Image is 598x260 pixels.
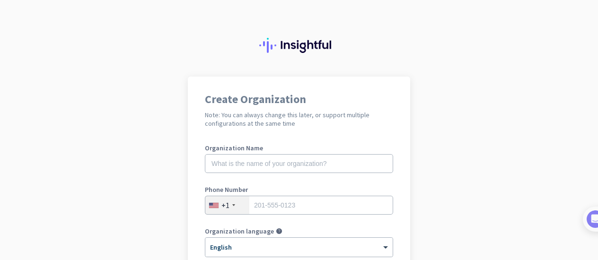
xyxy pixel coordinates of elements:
[221,200,229,210] div: +1
[205,228,274,234] label: Organization language
[259,38,339,53] img: Insightful
[276,228,282,234] i: help
[205,111,393,128] h2: Note: You can always change this later, or support multiple configurations at the same time
[205,196,393,215] input: 201-555-0123
[205,145,393,151] label: Organization Name
[205,154,393,173] input: What is the name of your organization?
[205,186,393,193] label: Phone Number
[205,94,393,105] h1: Create Organization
